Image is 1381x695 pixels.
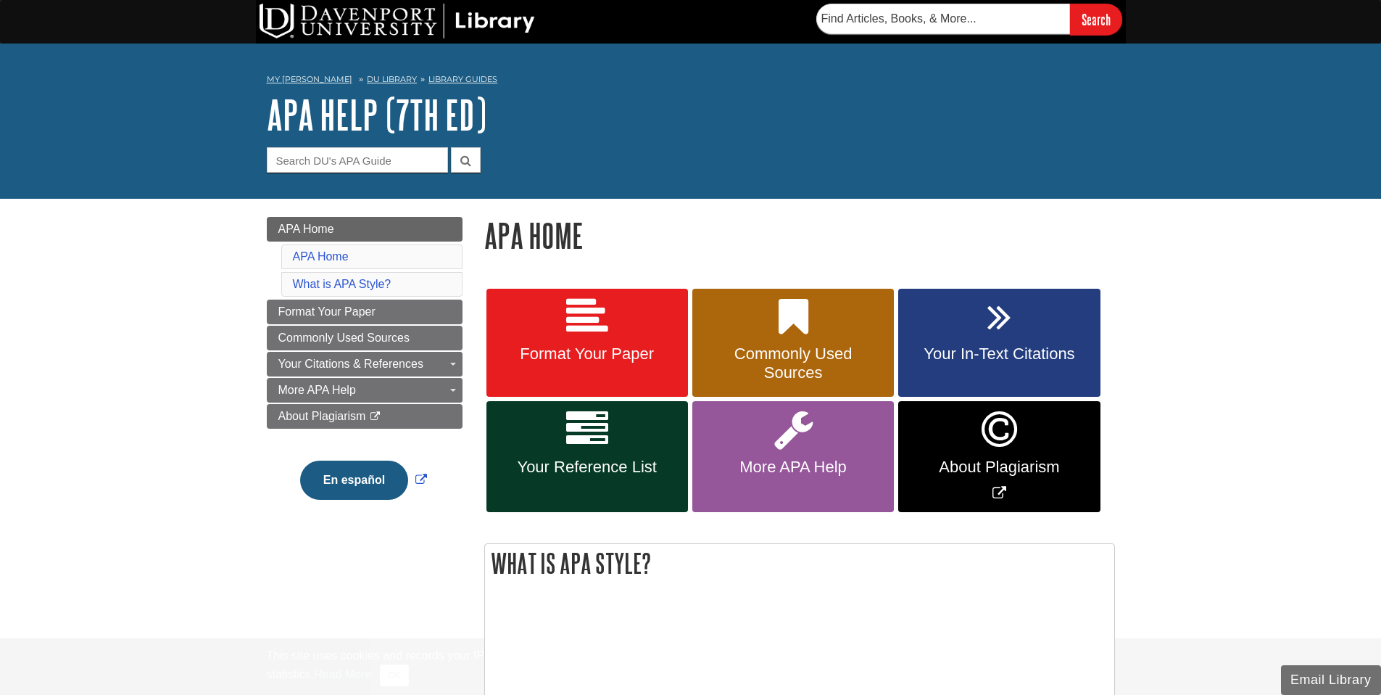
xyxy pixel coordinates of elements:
[278,332,410,344] span: Commonly Used Sources
[267,647,1115,686] div: This site uses cookies and records your IP address for usage statistics. Additionally, we use Goo...
[703,345,883,382] span: Commonly Used Sources
[486,401,688,512] a: Your Reference List
[300,461,408,500] button: En español
[692,289,894,398] a: Commonly Used Sources
[497,345,677,363] span: Format Your Paper
[485,544,1114,583] h2: What is APA Style?
[267,73,352,86] a: My [PERSON_NAME]
[278,384,356,396] span: More APA Help
[898,401,1100,512] a: Link opens in new window
[278,223,334,235] span: APA Home
[909,458,1089,477] span: About Plagiarism
[267,217,463,525] div: Guide Page Menu
[267,147,448,173] input: Search DU's APA Guide
[497,458,677,477] span: Your Reference List
[278,358,423,370] span: Your Citations & References
[703,458,883,477] span: More APA Help
[380,665,408,686] button: Close
[293,278,391,290] a: What is APA Style?
[1281,665,1381,695] button: Email Library
[898,289,1100,398] a: Your In-Text Citations
[486,289,688,398] a: Format Your Paper
[484,217,1115,254] h1: APA Home
[369,412,381,421] i: This link opens in a new window
[293,250,349,263] a: APA Home
[816,4,1070,34] input: Find Articles, Books, & More...
[909,345,1089,363] span: Your In-Text Citations
[428,74,497,84] a: Library Guides
[278,305,376,318] span: Format Your Paper
[267,326,463,350] a: Commonly Used Sources
[692,401,894,512] a: More APA Help
[314,668,371,680] a: Read More
[267,70,1115,93] nav: breadcrumb
[816,4,1122,35] form: Searches DU Library's articles, books, and more
[267,352,463,377] a: Your Citations & References
[367,74,417,84] a: DU Library
[267,404,463,429] a: About Plagiarism
[267,217,463,242] a: APA Home
[267,378,463,403] a: More APA Help
[267,92,486,137] a: APA Help (7th Ed)
[278,410,366,422] span: About Plagiarism
[267,300,463,324] a: Format Your Paper
[260,4,535,38] img: DU Library
[296,474,431,486] a: Link opens in new window
[1070,4,1122,35] input: Search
